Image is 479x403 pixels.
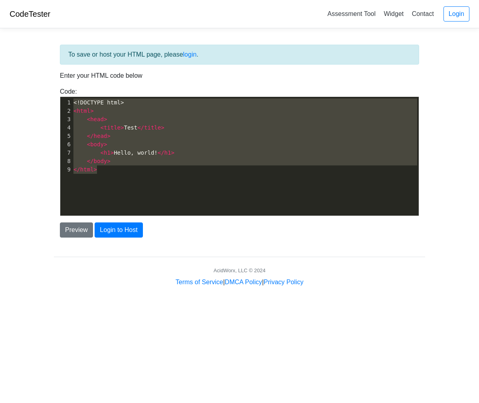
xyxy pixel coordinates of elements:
span: title [104,124,121,131]
div: 5 [60,132,72,140]
span: Hello, world! [73,149,174,156]
span: body [94,158,107,164]
span: Test [73,124,164,131]
a: Widget [380,7,407,20]
div: 6 [60,140,72,149]
a: CodeTester [10,10,50,18]
span: body [90,141,104,147]
span: > [90,108,93,114]
a: Contact [409,7,437,20]
p: Enter your HTML code below [60,71,419,81]
span: < [100,124,103,131]
span: </ [158,149,164,156]
span: h1 [104,149,111,156]
span: > [104,141,107,147]
div: 7 [60,149,72,157]
div: Code: [54,87,425,216]
a: Privacy Policy [264,279,304,285]
span: h1 [164,149,171,156]
span: > [161,124,164,131]
span: </ [73,166,80,173]
div: 3 [60,115,72,124]
span: > [121,124,124,131]
span: </ [87,133,94,139]
span: < [87,141,90,147]
span: > [104,116,107,122]
a: DMCA Policy [225,279,262,285]
a: Terms of Service [176,279,223,285]
div: 1 [60,98,72,107]
span: </ [137,124,144,131]
span: > [107,158,110,164]
span: < [73,108,77,114]
span: > [107,133,110,139]
span: head [94,133,107,139]
div: AcidWorx, LLC © 2024 [214,267,265,274]
div: 9 [60,165,72,174]
div: 2 [60,107,72,115]
span: html [80,166,94,173]
div: To save or host your HTML page, please . [60,45,419,65]
a: Login [443,6,469,22]
div: | | [176,277,303,287]
span: > [171,149,174,156]
span: head [90,116,104,122]
span: < [87,116,90,122]
span: > [111,149,114,156]
a: Assessment Tool [324,7,379,20]
button: Preview [60,222,93,238]
span: < [100,149,103,156]
span: html [77,108,90,114]
span: > [94,166,97,173]
div: 8 [60,157,72,165]
span: <!DOCTYPE html> [73,99,124,106]
div: 4 [60,124,72,132]
span: </ [87,158,94,164]
button: Login to Host [95,222,143,238]
a: login [183,51,197,58]
span: title [144,124,161,131]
